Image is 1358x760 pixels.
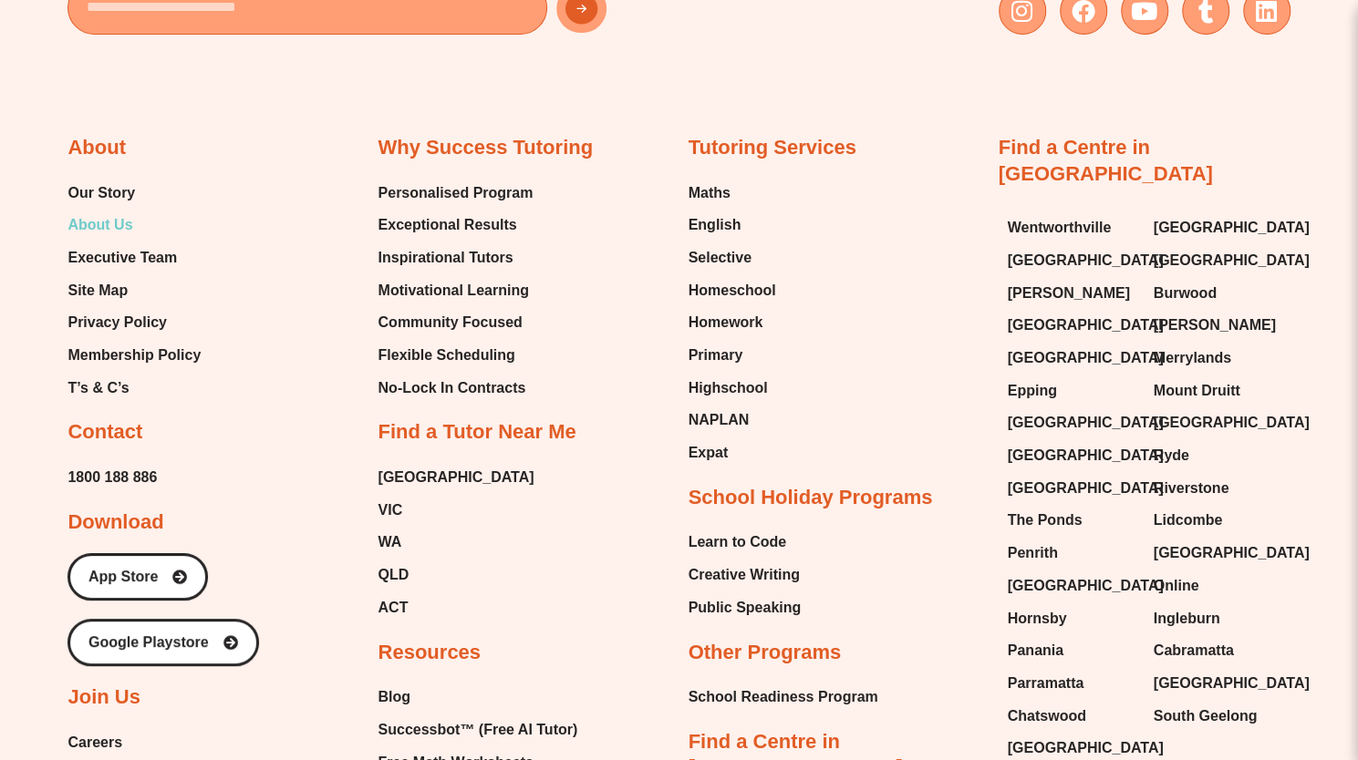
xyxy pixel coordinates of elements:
[67,309,201,336] a: Privacy Policy
[1154,475,1281,502] a: Riverstone
[378,211,516,239] span: Exceptional Results
[1008,637,1063,664] span: Panania
[689,439,729,467] span: Expat
[378,211,533,239] a: Exceptional Results
[689,683,878,711] a: School Readiness Program
[67,180,201,207] a: Our Story
[1154,312,1276,339] span: [PERSON_NAME]
[378,419,575,446] h2: Find a Tutor Near Me
[67,464,157,491] a: 1800 188 886
[689,561,800,589] span: Creative Writing
[1154,344,1281,372] a: Merrylands
[1008,572,1164,600] span: [GEOGRAPHIC_DATA]
[689,211,741,239] span: English
[1008,312,1135,339] a: [GEOGRAPHIC_DATA]
[378,594,408,621] span: ACT
[88,570,158,584] span: App Store
[378,277,528,304] span: Motivational Learning
[1154,214,1281,241] a: [GEOGRAPHIC_DATA]
[1154,280,1281,307] a: Burwood
[67,277,201,304] a: Site Map
[689,309,763,336] span: Homework
[378,309,533,336] a: Community Focused
[1008,637,1135,664] a: Panania
[1008,214,1112,241] span: Wentworthville
[378,244,533,272] a: Inspirational Tutors
[1008,377,1057,405] span: Epping
[1008,572,1135,600] a: [GEOGRAPHIC_DATA]
[1008,344,1164,372] span: [GEOGRAPHIC_DATA]
[689,342,776,369] a: Primary
[67,729,122,756] span: Careers
[1008,605,1067,632] span: Hornsby
[378,716,577,744] span: Successbot™ (Free AI Tutor)
[1154,409,1281,436] a: [GEOGRAPHIC_DATA]
[378,342,533,369] a: Flexible Scheduling
[1154,247,1310,274] span: [GEOGRAPHIC_DATA]
[1008,280,1135,307] a: [PERSON_NAME]
[67,309,167,336] span: Privacy Policy
[689,485,933,511] h2: School Holiday Programs
[1154,280,1217,307] span: Burwood
[689,594,802,621] span: Public Speaking
[67,342,201,369] a: Membership Policy
[1008,409,1135,436] a: [GEOGRAPHIC_DATA]
[1008,409,1164,436] span: [GEOGRAPHIC_DATA]
[1008,539,1135,567] a: Penrith
[378,561,534,589] a: QLD
[689,406,776,434] a: NAPLAN
[67,244,177,272] span: Executive Team
[1008,539,1058,567] span: Penrith
[1154,442,1281,469] a: Ryde
[378,180,533,207] span: Personalised Program
[378,594,534,621] a: ACT
[1008,312,1164,339] span: [GEOGRAPHIC_DATA]
[1008,670,1135,697] a: Parramatta
[999,136,1213,185] a: Find a Centre in [GEOGRAPHIC_DATA]
[1154,377,1240,405] span: Mount Druitt
[378,683,596,711] a: Blog
[1008,703,1086,730] span: Chatswood
[378,529,534,556] a: WA
[689,375,776,402] a: Highschool
[378,375,525,402] span: No-Lock In Contracts
[1154,409,1310,436] span: [GEOGRAPHIC_DATA]
[689,529,802,556] a: Learn to Code
[1008,247,1164,274] span: [GEOGRAPHIC_DATA]
[378,464,534,491] a: [GEOGRAPHIC_DATA]
[67,244,201,272] a: Executive Team
[1154,539,1310,567] span: [GEOGRAPHIC_DATA]
[689,406,750,434] span: NAPLAN
[67,729,224,756] a: Careers
[67,211,201,239] a: About Us
[1008,247,1135,274] a: [GEOGRAPHIC_DATA]
[378,497,534,524] a: VIC
[1054,554,1358,760] iframe: Chat Widget
[378,716,596,744] a: Successbot™ (Free AI Tutor)
[378,135,593,161] h2: Why Success Tutoring
[67,375,129,402] span: T’s & C’s
[378,277,533,304] a: Motivational Learning
[1154,214,1310,241] span: [GEOGRAPHIC_DATA]
[1154,507,1281,534] a: Lidcombe
[689,277,776,304] a: Homeschool
[67,684,140,711] h2: Join Us
[689,244,752,272] span: Selective
[689,342,743,369] span: Primary
[689,244,776,272] a: Selective
[378,244,513,272] span: Inspirational Tutors
[689,640,842,666] h2: Other Programs
[1008,507,1083,534] span: The Ponds
[88,635,209,650] span: Google Playstore
[1154,442,1189,469] span: Ryde
[1008,475,1164,502] span: [GEOGRAPHIC_DATA]
[1008,442,1164,469] span: [GEOGRAPHIC_DATA]
[1008,605,1135,632] a: Hornsby
[67,509,163,536] h2: Download
[1008,344,1135,372] a: [GEOGRAPHIC_DATA]
[378,497,402,524] span: VIC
